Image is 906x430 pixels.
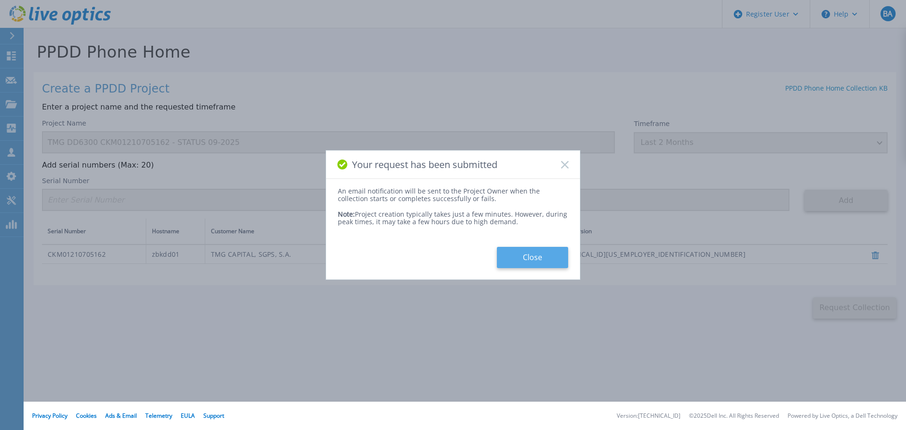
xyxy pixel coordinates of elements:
span: Your request has been submitted [352,159,497,170]
button: Close [497,247,568,268]
li: Version: [TECHNICAL_ID] [617,413,680,419]
a: EULA [181,412,195,420]
li: © 2025 Dell Inc. All Rights Reserved [689,413,779,419]
a: Support [203,412,224,420]
a: Cookies [76,412,97,420]
div: An email notification will be sent to the Project Owner when the collection starts or completes s... [338,187,568,202]
a: Ads & Email [105,412,137,420]
li: Powered by Live Optics, a Dell Technology [788,413,898,419]
span: Note: [338,210,355,219]
div: Project creation typically takes just a few minutes. However, during peak times, it may take a fe... [338,203,568,226]
a: Privacy Policy [32,412,67,420]
a: Telemetry [145,412,172,420]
